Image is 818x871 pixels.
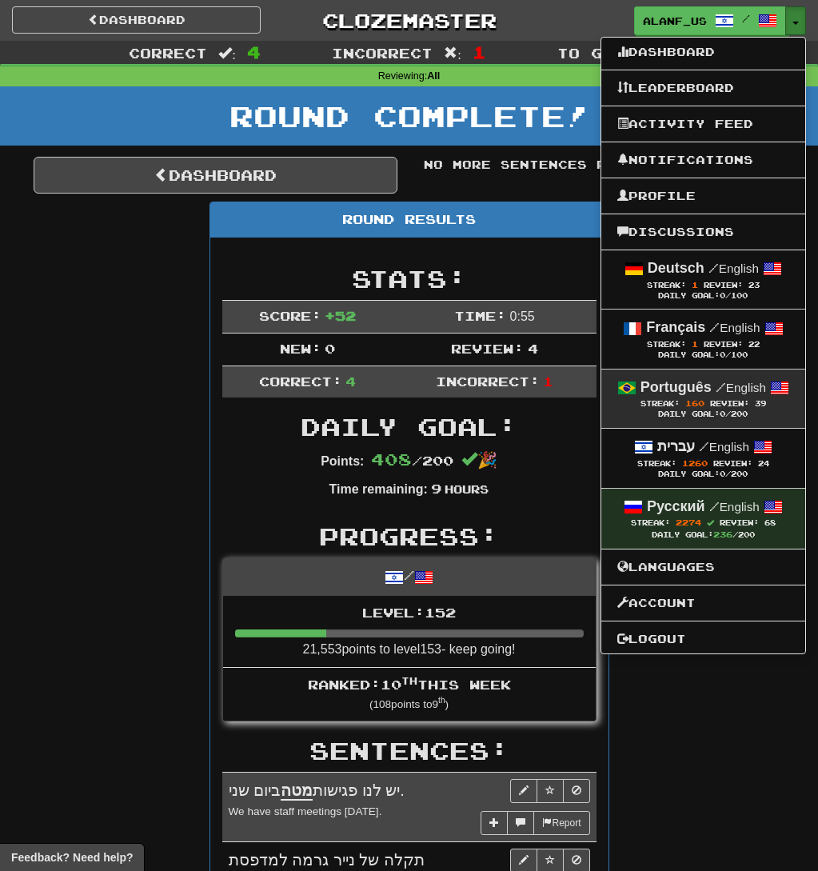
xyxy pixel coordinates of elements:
[369,698,449,710] small: ( 108 points to 9 )
[528,341,538,356] span: 4
[510,310,535,323] span: 0 : 55
[332,45,433,61] span: Incorrect
[601,186,805,206] a: Profile
[436,374,540,389] span: Incorrect:
[647,340,686,349] span: Streak:
[533,811,589,835] button: Report
[129,45,207,61] span: Correct
[720,518,759,527] span: Review:
[713,529,732,539] span: 236
[431,481,441,496] span: 9
[421,157,785,173] div: No more sentences ready for review! 🙌
[708,262,759,275] small: English
[647,498,705,514] strong: Русский
[720,469,725,478] span: 0
[371,453,453,468] span: / 200
[12,6,261,34] a: Dashboard
[601,222,805,242] a: Discussions
[329,482,428,496] strong: Time remaining:
[454,308,506,323] span: Time:
[345,374,356,389] span: 4
[634,6,786,35] a: alanf_us /
[646,319,705,335] strong: Français
[640,399,680,408] span: Streak:
[601,78,805,98] a: Leaderboard
[601,42,805,62] a: Dashboard
[325,308,356,323] span: + 52
[281,781,313,801] u: מטה
[210,202,609,238] div: Round Results
[617,291,789,302] div: Daily Goal: /100
[247,42,261,62] span: 4
[699,440,749,453] small: English
[713,459,752,468] span: Review:
[325,341,335,356] span: 0
[6,100,812,132] h1: Round Complete!
[710,399,749,408] span: Review:
[601,489,805,549] a: Русский /English Streak: 2274 Review: 68 Daily Goal:236/200
[676,517,701,527] span: 2274
[563,779,590,803] button: Toggle ignore
[685,398,704,408] span: 160
[229,781,405,801] span: יש לנו פגישות ביום שני.
[601,429,805,487] a: עברית /English Streak: 1260 Review: 24 Daily Goal:0/200
[748,281,760,290] span: 23
[308,677,511,692] span: Ranked: 10 this week
[709,500,760,513] small: English
[699,439,709,453] span: /
[758,459,769,468] span: 24
[510,779,537,803] button: Edit sentence
[601,593,805,613] a: Account
[481,811,589,835] div: More sentence controls
[704,281,743,290] span: Review:
[601,370,805,428] a: Português /English Streak: 160 Review: 39 Daily Goal:0/200
[648,260,704,276] strong: Deutsch
[643,14,707,28] span: alanf_us
[601,557,805,577] a: Languages
[657,438,695,454] strong: עברית
[543,374,553,389] span: 1
[362,605,456,620] span: Level: 152
[285,6,533,34] a: Clozemaster
[601,310,805,368] a: Français /English Streak: 1 Review: 22 Daily Goal:0/100
[222,414,597,440] h2: Daily Goal:
[601,150,805,170] a: Notifications
[223,558,596,596] div: /
[280,341,321,356] span: New:
[692,280,698,290] span: 1
[427,70,440,82] strong: All
[537,779,564,803] button: Toggle favorite
[709,321,760,334] small: English
[716,380,726,394] span: /
[720,350,725,359] span: 0
[510,779,590,803] div: Sentence controls
[742,13,750,24] span: /
[601,250,805,309] a: Deutsch /English Streak: 1 Review: 23 Daily Goal:0/100
[218,46,236,60] span: :
[617,350,789,361] div: Daily Goal: /100
[229,805,382,817] small: We have staff meetings [DATE].
[617,469,789,480] div: Daily Goal: /200
[222,266,597,292] h2: Stats:
[709,499,720,513] span: /
[720,410,725,418] span: 0
[637,459,676,468] span: Streak:
[321,454,364,468] strong: Points:
[438,696,445,705] sup: th
[631,518,670,527] span: Streak:
[401,675,417,686] sup: th
[34,157,397,194] a: Dashboard
[748,340,760,349] span: 22
[707,519,714,526] span: Streak includes today.
[222,737,597,764] h2: Sentences:
[444,46,461,60] span: :
[445,482,489,496] small: Hours
[11,849,133,865] span: Open feedback widget
[682,458,708,468] span: 1260
[617,529,789,541] div: Daily Goal: /200
[716,381,766,394] small: English
[647,281,686,290] span: Streak:
[601,629,805,649] a: Logout
[222,523,597,549] h2: Progress:
[451,341,524,356] span: Review:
